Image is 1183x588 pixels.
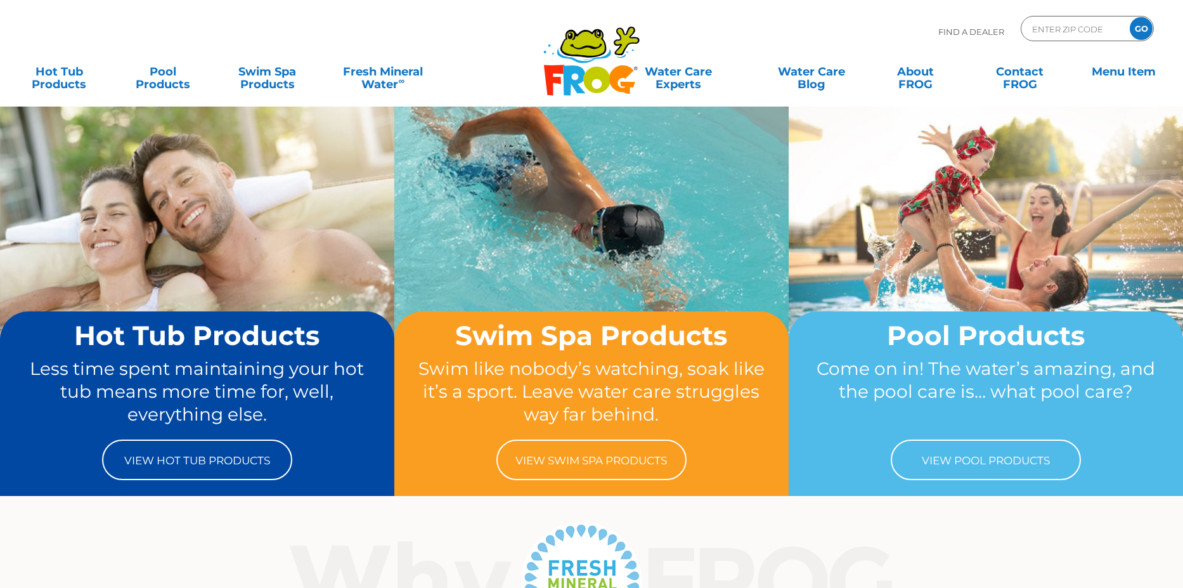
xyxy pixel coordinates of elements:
h2: Hot Tub Products [24,321,370,350]
a: View Swim Spa Products [496,440,687,480]
a: View Pool Products [891,440,1081,480]
a: Hot TubProducts [13,59,105,84]
a: View Hot Tub Products [102,440,292,480]
img: home-banner-pool-short [789,106,1183,401]
sup: ∞ [398,75,404,86]
a: PoolProducts [117,59,209,84]
h2: Swim Spa Products [418,321,765,350]
a: AboutFROG [869,59,962,84]
a: Menu Item [1078,59,1170,84]
p: Find A Dealer [938,16,1004,48]
h2: Pool Products [813,321,1159,350]
p: Less time spent maintaining your hot tub means more time for, well, everything else. [24,357,370,427]
a: Water CareExperts [603,59,753,84]
input: GO [1130,17,1153,40]
p: Come on in! The water’s amazing, and the pool care is… what pool care? [813,357,1159,427]
a: Water CareBlog [765,59,858,84]
img: home-banner-swim-spa-short [394,106,789,401]
input: Zip Code Form [1031,20,1116,38]
a: Fresh MineralWater∞ [325,59,441,84]
p: Swim like nobody’s watching, soak like it’s a sport. Leave water care struggles way far behind. [418,357,765,427]
a: ContactFROG [973,59,1066,84]
a: Swim SpaProducts [221,59,314,84]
